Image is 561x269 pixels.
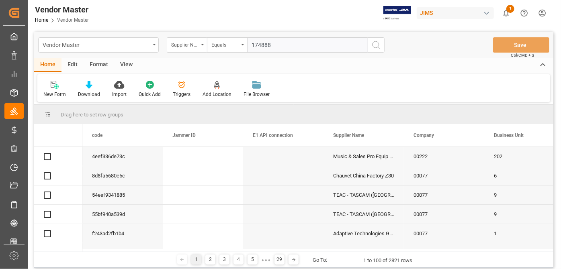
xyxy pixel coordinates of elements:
[43,39,150,49] div: Vendor Master
[323,243,404,262] div: G7th USA LLC
[205,255,215,265] div: 2
[139,91,161,98] div: Quick Add
[92,132,102,138] span: code
[34,58,61,72] div: Home
[34,224,82,243] div: Press SPACE to select this row.
[34,147,82,166] div: Press SPACE to select this row.
[244,91,270,98] div: File Browser
[404,185,484,204] div: 00077
[171,39,199,49] div: Supplier Number
[247,37,368,53] input: Type to search
[383,6,411,20] img: Exertis%20JAM%20-%20Email%20Logo.jpg_1722504956.jpg
[35,4,89,16] div: Vendor Master
[34,166,82,185] div: Press SPACE to select this row.
[82,224,163,243] div: f243ad2fb1b4
[323,166,404,185] div: Chauvet China Factory Z30
[38,37,159,53] button: open menu
[323,205,404,224] div: TEAC - TASCAM ([GEOGRAPHIC_DATA])
[404,224,484,243] div: 00077
[203,91,231,98] div: Add Location
[248,255,258,265] div: 5
[82,243,163,262] div: 861490caeb57
[333,132,364,138] span: Supplier Name
[207,37,247,53] button: open menu
[368,37,385,53] button: search button
[172,132,196,138] span: Jammer ID
[323,185,404,204] div: TEAC - TASCAM ([GEOGRAPHIC_DATA])
[114,58,139,72] div: View
[34,205,82,224] div: Press SPACE to select this row.
[404,205,484,224] div: 00077
[494,132,524,138] span: Business Unit
[506,5,514,13] span: 1
[82,205,163,224] div: 55bf940a539d
[61,58,84,72] div: Edit
[274,255,285,265] div: 29
[262,257,270,263] div: ● ● ●
[34,243,82,263] div: Press SPACE to select this row.
[211,39,239,49] div: Equals
[112,91,127,98] div: Import
[363,257,412,265] div: 1 to 100 of 2821 rows
[34,185,82,205] div: Press SPACE to select this row.
[82,147,163,166] div: 4eef336de73c
[78,91,100,98] div: Download
[82,185,163,204] div: 54eef9341885
[417,7,494,19] div: JIMS
[497,4,515,22] button: show 1 new notifications
[404,147,484,166] div: 00222
[323,224,404,243] div: Adaptive Technologies Group
[35,17,48,23] a: Home
[417,5,497,20] button: JIMS
[61,112,123,118] span: Drag here to set row groups
[191,255,201,265] div: 1
[84,58,114,72] div: Format
[173,91,190,98] div: Triggers
[515,4,533,22] button: Help Center
[313,256,327,264] div: Go To:
[323,147,404,166] div: Music & Sales Pro Equip GmbH [GEOGRAPHIC_DATA]
[167,37,207,53] button: open menu
[493,37,549,53] button: Save
[414,132,434,138] span: Company
[404,243,484,262] div: 00222
[43,91,66,98] div: New Form
[233,255,244,265] div: 4
[219,255,229,265] div: 3
[82,166,163,185] div: 8d8fa5680e5c
[253,132,293,138] span: E1 API connection
[404,166,484,185] div: 00077
[511,52,534,58] span: Ctrl/CMD + S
